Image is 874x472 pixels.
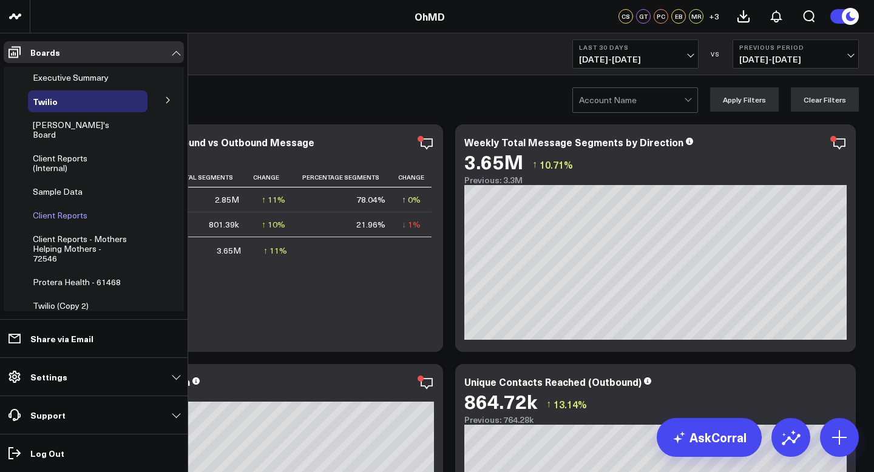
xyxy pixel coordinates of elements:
[464,150,523,172] div: 3.65M
[540,158,573,171] span: 10.71%
[33,209,87,221] span: Client Reports
[33,187,83,197] a: Sample Data
[654,9,668,24] div: PC
[33,120,125,140] a: [PERSON_NAME]'s Board
[739,44,852,51] b: Previous Period
[657,418,762,457] a: AskCorral
[262,194,285,206] div: ↑ 11%
[710,87,779,112] button: Apply Filters
[396,167,432,187] th: Change
[554,397,587,411] span: 13.14%
[671,9,686,24] div: EB
[532,157,537,172] span: ↑
[217,244,241,257] div: 3.65M
[709,12,719,21] span: + 3
[356,194,385,206] div: 78.04%
[215,194,239,206] div: 2.85M
[733,39,859,69] button: Previous Period[DATE]-[DATE]
[33,186,83,197] span: Sample Data
[33,73,109,83] a: Executive Summary
[402,194,421,206] div: ↑ 0%
[30,410,66,420] p: Support
[33,96,58,106] a: Twilio
[33,276,121,288] span: Protera Health - 61468
[263,244,287,257] div: ↑ 11%
[791,87,859,112] button: Clear Filters
[705,50,727,58] div: VS
[636,9,651,24] div: GT
[546,396,551,412] span: ↑
[689,9,703,24] div: MR
[572,39,699,69] button: Last 30 Days[DATE]-[DATE]
[464,390,537,412] div: 864.72k
[33,301,89,311] a: Twilio (Copy 2)
[30,372,67,382] p: Settings
[296,167,396,187] th: Percentage Segments
[33,95,58,107] span: Twilio
[30,448,64,458] p: Log Out
[356,218,385,231] div: 21.96%
[33,233,127,264] span: Client Reports - Mothers Helping Mothers - 72546
[618,9,633,24] div: CS
[30,334,93,343] p: Share via Email
[464,415,847,425] div: Previous: 764.28k
[739,55,852,64] span: [DATE] - [DATE]
[30,47,60,57] p: Boards
[33,211,87,220] a: Client Reports
[415,10,445,23] a: OhMD
[464,175,847,185] div: Previous: 3.3M
[262,218,285,231] div: ↑ 10%
[464,135,683,149] div: Weekly Total Message Segments by Direction
[209,218,239,231] div: 801.39k
[173,167,250,187] th: Total Segments
[706,9,721,24] button: +3
[33,277,121,287] a: Protera Health - 61468
[250,167,296,187] th: Change
[33,153,123,173] a: Client Reports (Internal)
[33,119,109,140] span: [PERSON_NAME]'s Board
[33,300,89,311] span: Twilio (Copy 2)
[33,152,87,174] span: Client Reports (Internal)
[4,442,184,464] a: Log Out
[579,55,692,64] span: [DATE] - [DATE]
[33,234,127,263] a: Client Reports - Mothers Helping Mothers - 72546
[464,375,642,388] div: Unique Contacts Reached (Outbound)
[579,44,692,51] b: Last 30 Days
[33,72,109,83] span: Executive Summary
[402,218,421,231] div: ↓ 1%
